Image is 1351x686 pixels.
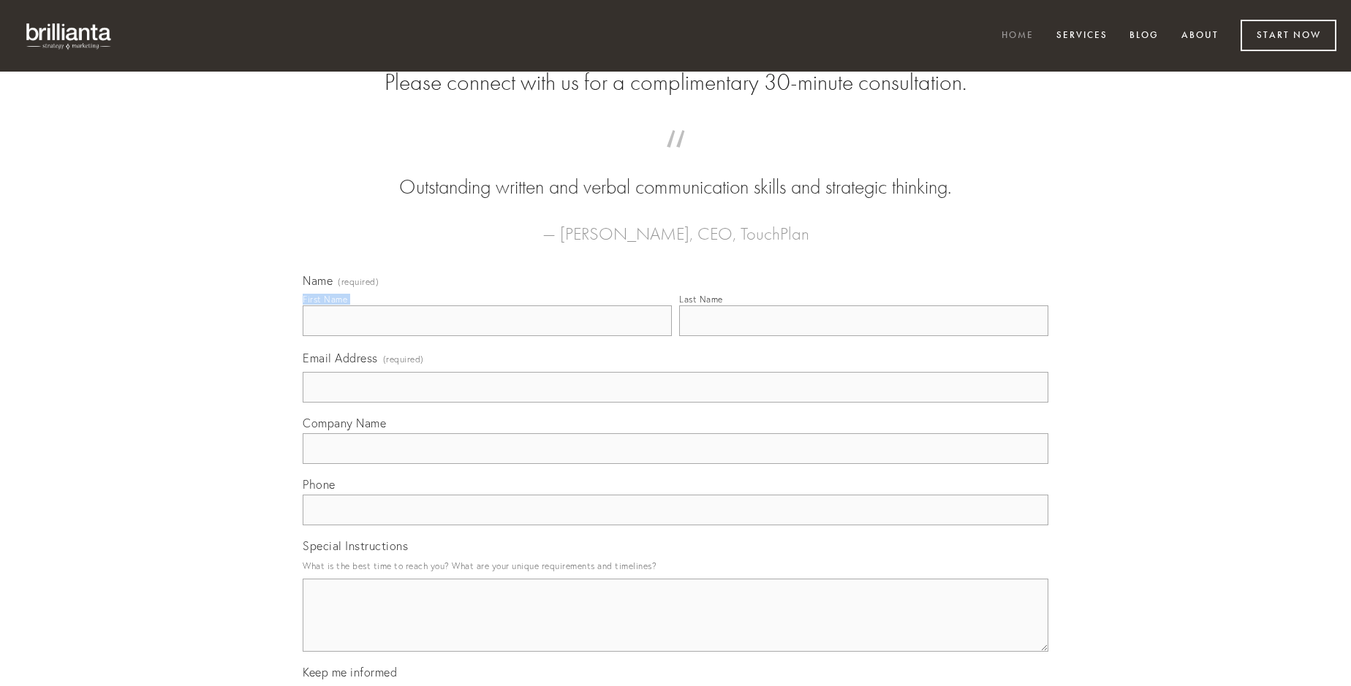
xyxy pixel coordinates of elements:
[303,351,378,365] span: Email Address
[303,294,347,305] div: First Name
[1120,24,1168,48] a: Blog
[303,477,336,492] span: Phone
[303,416,386,430] span: Company Name
[1172,24,1228,48] a: About
[1047,24,1117,48] a: Services
[303,273,333,288] span: Name
[303,538,408,553] span: Special Instructions
[992,24,1043,48] a: Home
[303,556,1048,576] p: What is the best time to reach you? What are your unique requirements and timelines?
[303,665,397,679] span: Keep me informed
[1241,20,1336,51] a: Start Now
[383,349,424,369] span: (required)
[326,145,1025,173] span: “
[338,278,379,286] span: (required)
[679,294,723,305] div: Last Name
[326,202,1025,248] figcaption: — [PERSON_NAME], CEO, TouchPlan
[303,69,1048,96] h2: Please connect with us for a complimentary 30-minute consultation.
[326,145,1025,202] blockquote: Outstanding written and verbal communication skills and strategic thinking.
[15,15,124,57] img: brillianta - research, strategy, marketing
